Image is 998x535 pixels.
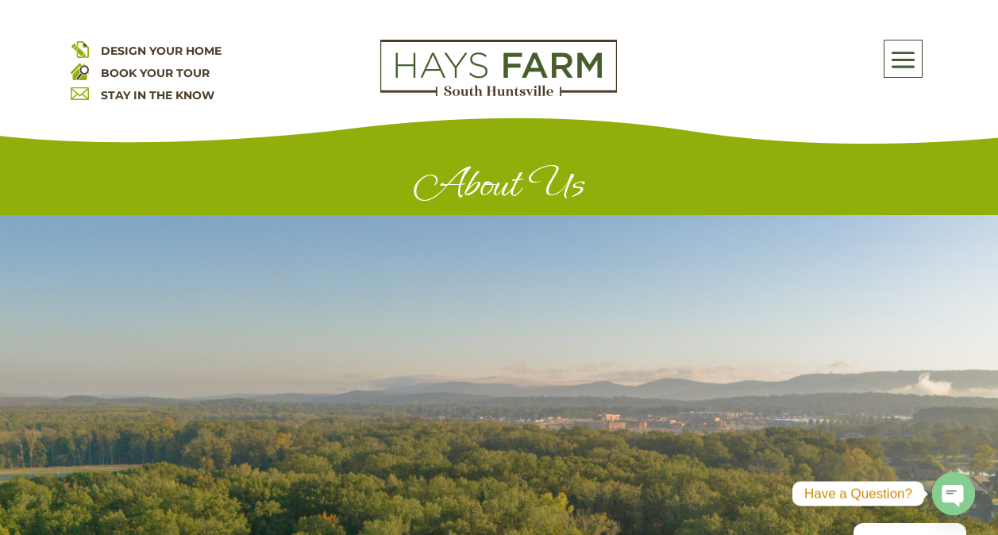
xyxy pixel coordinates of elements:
a: STAY IN THE KNOW [101,88,214,102]
img: Logo [380,40,617,97]
img: book your home tour [71,62,89,80]
a: hays farm homes huntsville development [380,86,617,100]
a: BOOK YOUR TOUR [101,66,210,80]
h1: About Us [100,160,899,215]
